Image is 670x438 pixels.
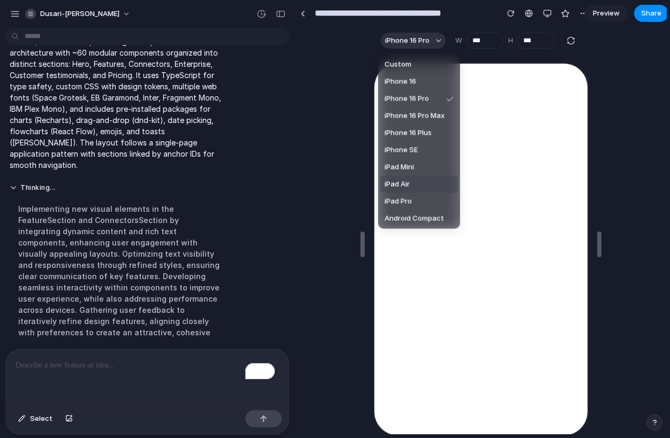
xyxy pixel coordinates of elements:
span: iPad Air [385,179,410,190]
span: iPhone 16 Pro Max [385,111,445,121]
span: iPad Pro [385,196,412,207]
span: iPad Mini [385,162,414,173]
span: Android Compact [385,213,444,224]
span: Custom [385,59,411,70]
span: iPhone 16 Plus [385,128,432,139]
span: iPhone 16 Pro [385,94,429,104]
span: iPhone 16 [385,76,416,87]
span: iPhone SE [385,145,418,156]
